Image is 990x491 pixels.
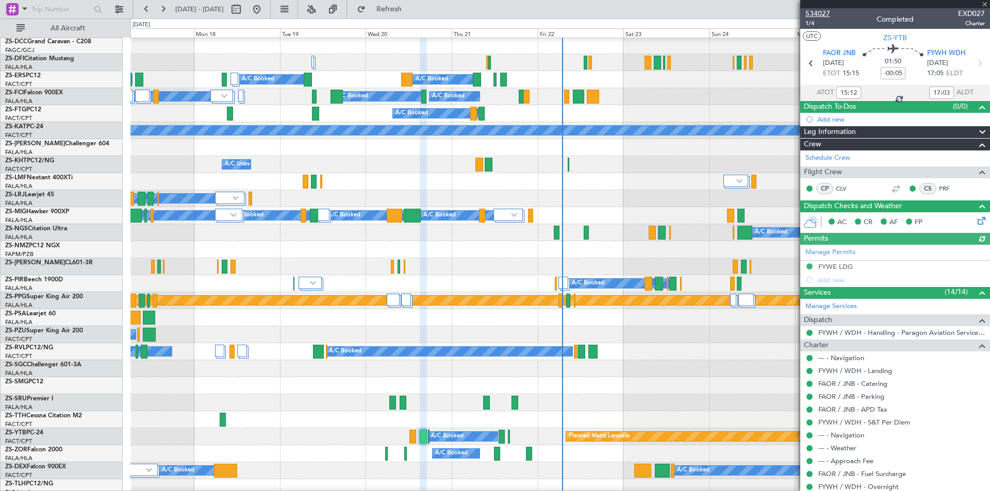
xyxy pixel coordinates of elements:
[804,314,832,326] span: Dispatch
[805,8,830,19] span: 534027
[5,90,63,96] a: ZS-FCIFalcon 900EX
[233,196,239,200] img: arrow-gray.svg
[5,192,54,198] a: ZS-LRJLearjet 45
[5,464,66,470] a: ZS-DEXFalcon 900EX
[5,379,28,385] span: ZS-SMG
[5,165,32,173] a: FACT/CPT
[953,101,968,112] span: (0/0)
[5,90,24,96] span: ZS-FCI
[5,107,41,113] a: ZS-FTGPC12
[11,20,112,37] button: All Aircraft
[5,199,32,207] a: FALA/HLA
[5,335,32,343] a: FACT/CPT
[5,277,63,283] a: ZS-PIRBeech 1900D
[709,28,796,38] div: Sun 24
[5,311,26,317] span: ZS-PSA
[162,463,194,478] div: A/C Booked
[817,88,834,98] span: ATOT
[5,413,26,419] span: ZS-TTH
[310,281,316,285] img: arrow-gray.svg
[395,106,428,121] div: A/C Booked
[133,21,150,29] div: [DATE]
[958,8,985,19] span: EXD027
[5,80,32,88] a: FACT/CPT
[5,362,81,368] a: ZS-SGCChallenger 601-3A
[5,260,65,266] span: ZS-[PERSON_NAME]
[5,260,93,266] a: ZS-[PERSON_NAME]CL601-3R
[5,131,32,139] a: FACT/CPT
[569,429,630,444] div: Planned Maint Lanseria
[755,225,787,240] div: A/C Booked
[5,243,29,249] span: ZS-NMZ
[5,328,83,334] a: ZS-PZUSuper King Air 200
[805,301,857,312] a: Manage Services
[5,182,32,190] a: FALA/HLA
[5,481,26,487] span: ZS-TLH
[5,277,24,283] span: ZS-PIR
[5,192,25,198] span: ZS-LRJ
[225,157,268,172] div: A/C Unavailable
[5,97,32,105] a: FALA/HLA
[194,28,280,38] div: Mon 18
[5,63,32,71] a: FALA/HLA
[452,28,538,38] div: Thu 21
[27,25,109,32] span: All Aircraft
[242,72,274,87] div: A/C Booked
[5,464,27,470] span: ZS-DEX
[945,286,968,297] span: (14/14)
[818,469,906,478] a: FAOR / JNB - Fuel Surcharge
[818,366,892,375] a: FYWH / WDH - Landing
[432,89,465,104] div: A/C Booked
[889,217,898,228] span: AF
[5,454,32,462] a: FALA/HLA
[5,362,27,368] span: ZS-SGC
[927,69,944,79] span: 17:05
[818,379,887,388] a: FAOR / JNB - Catering
[816,183,833,194] div: CP
[5,413,82,419] a: ZS-TTHCessna Citation M2
[5,233,32,241] a: FALA/HLA
[818,328,985,337] a: FYWH / WDH - Handling - Paragon Aviation Services (Pty) Ltd
[5,403,32,411] a: FALA/HLA
[175,5,224,14] span: [DATE] - [DATE]
[823,69,840,79] span: ETOT
[366,28,452,38] div: Wed 20
[804,287,831,299] span: Services
[221,94,227,98] img: arrow-gray.svg
[958,19,985,28] span: Charter
[837,217,847,228] span: AC
[5,294,26,300] span: ZS-PPG
[5,141,109,147] a: ZS-[PERSON_NAME]Challenger 604
[804,166,842,178] span: Flight Crew
[843,69,859,79] span: 15:15
[5,379,43,385] a: ZS-SMGPC12
[352,1,414,18] button: Refresh
[736,179,742,183] img: arrow-gray.svg
[883,32,907,43] span: ZS-YTB
[572,276,604,291] div: A/C Booked
[5,148,32,156] a: FALA/HLA
[5,243,60,249] a: ZS-NMZPC12 NGX
[231,208,263,223] div: A/C Booked
[5,226,28,232] span: ZS-NGS
[336,89,368,104] div: A/C Booked
[5,301,32,309] a: FALA/HLA
[5,39,27,45] span: ZS-DCC
[5,124,26,130] span: ZS-KAT
[511,213,517,217] img: arrow-gray.svg
[817,115,985,124] div: Add new
[804,200,902,212] span: Dispatch Checks and Weather
[5,345,53,351] a: ZS-RVLPC12/NG
[927,58,948,69] span: [DATE]
[804,101,856,113] span: Dispatch To-Dos
[538,28,624,38] div: Fri 22
[804,340,829,351] span: Charter
[5,73,26,79] span: ZS-ERS
[5,318,32,326] a: FALA/HLA
[5,352,32,360] a: FACT/CPT
[5,175,27,181] span: ZS-LMF
[328,208,360,223] div: A/C Booked
[915,217,922,228] span: FP
[5,124,43,130] a: ZS-KATPC-24
[5,46,34,54] a: FAGC/GCJ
